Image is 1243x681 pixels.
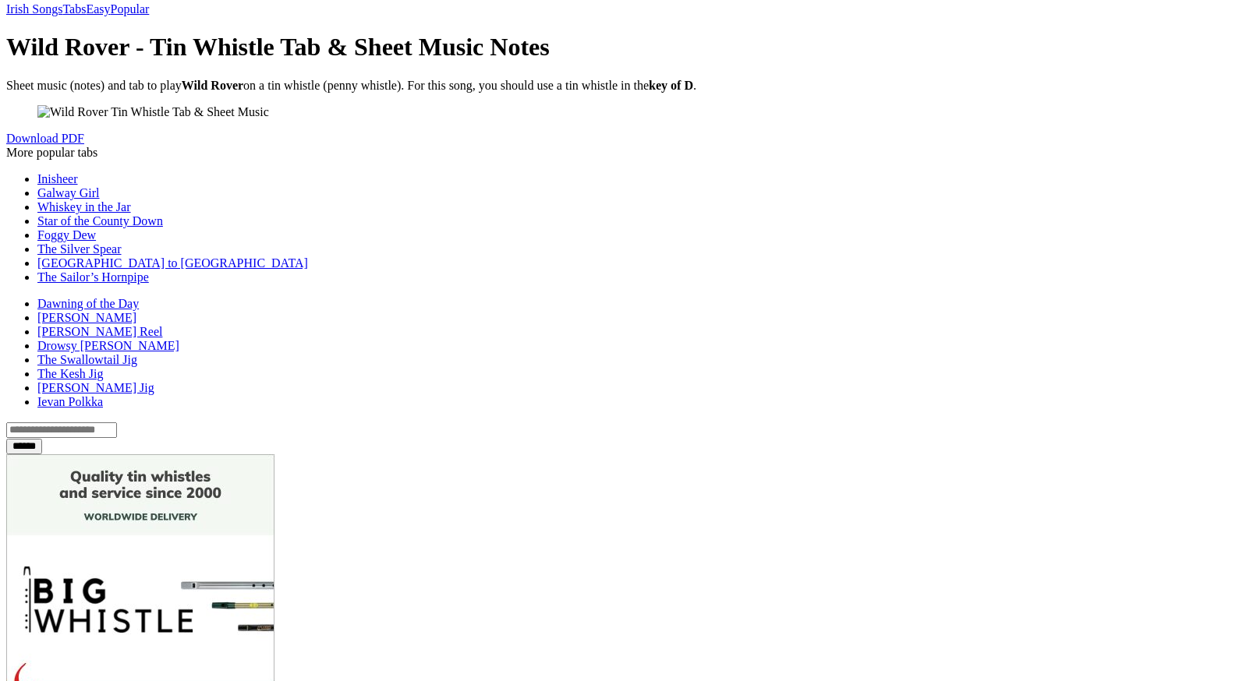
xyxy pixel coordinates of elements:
a: Irish Songs [6,2,62,16]
a: [GEOGRAPHIC_DATA] to [GEOGRAPHIC_DATA] [37,256,308,270]
a: Galway Girl [37,186,100,199]
a: Tabs [62,2,86,16]
a: Dawning of the Day [37,297,139,310]
strong: key of D [649,79,693,92]
span: More popular tabs [6,146,97,159]
a: Foggy Dew [37,228,96,242]
a: Star of the County Down [37,214,163,228]
a: Easy [86,2,110,16]
a: The Kesh Jig [37,367,103,380]
a: [PERSON_NAME] Reel [37,325,162,338]
a: Ievan Polkka [37,395,103,408]
a: Download PDF [6,132,84,145]
a: Drowsy [PERSON_NAME] [37,339,179,352]
p: Sheet music (notes) and tab to play on a tin whistle (penny whistle). For this song, you should u... [6,79,1237,93]
img: Wild Rover Tin Whistle Tab & Sheet Music [37,105,269,119]
a: Inisheer [37,172,78,185]
a: The Silver Spear [37,242,122,256]
a: The Sailor’s Hornpipe [37,270,149,284]
a: [PERSON_NAME] [37,311,136,324]
a: The Swallowtail Jig [37,353,137,366]
h1: Wild Rover - Tin Whistle Tab & Sheet Music Notes [6,33,1237,62]
a: Whiskey in the Jar [37,200,131,213]
a: [PERSON_NAME] Jig [37,381,154,394]
strong: Wild Rover [182,79,243,92]
a: Popular [111,2,150,16]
